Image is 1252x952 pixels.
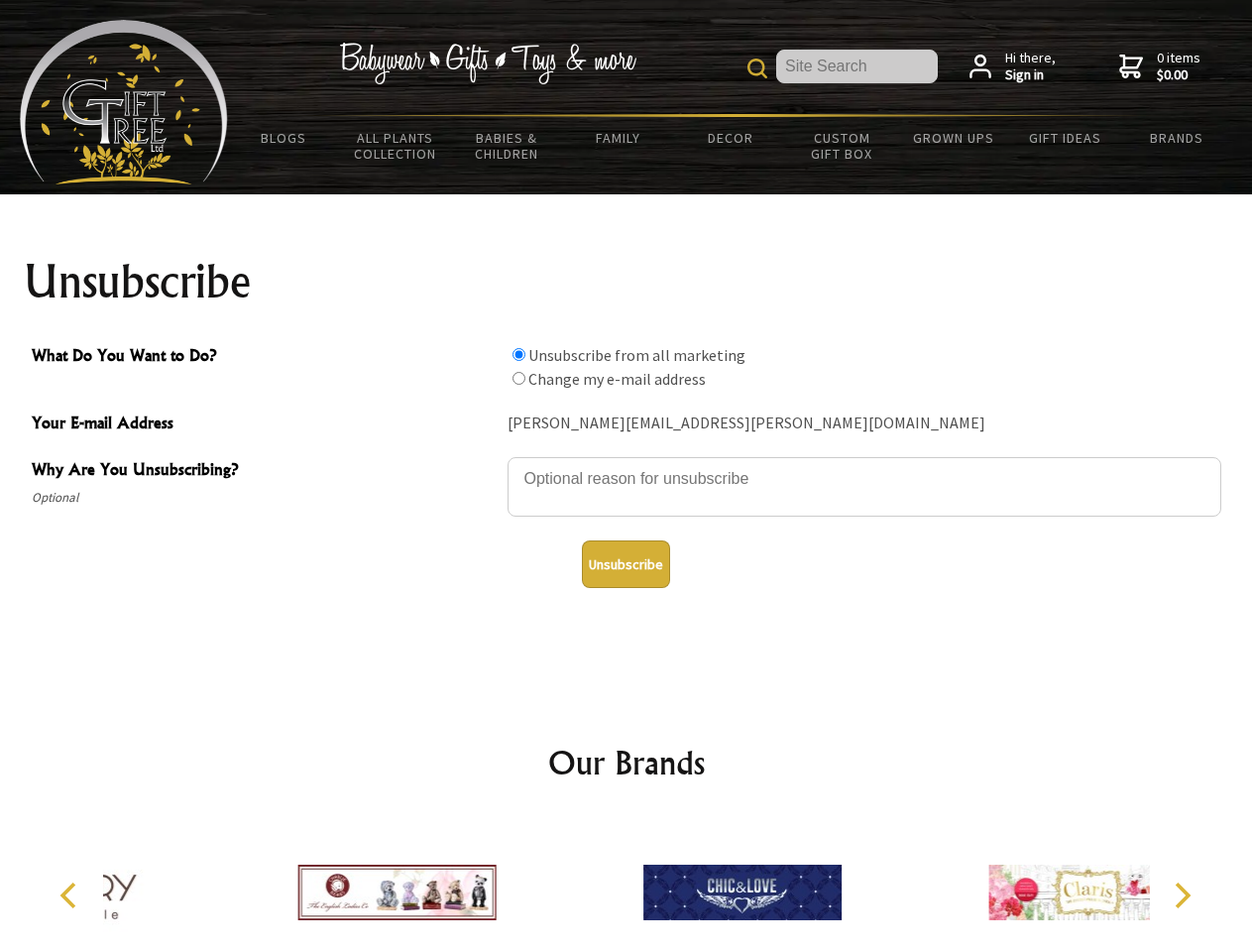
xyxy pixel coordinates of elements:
[1157,49,1200,84] span: 0 items
[24,258,1229,305] h1: Unsubscribe
[776,50,938,83] input: Site Search
[339,43,636,84] img: Babywear - Gifts - Toys & more
[897,117,1009,159] a: Grown Ups
[228,117,340,159] a: BLOGS
[508,457,1221,517] textarea: Why Are You Unsubscribing?
[786,117,898,175] a: Custom Gift Box
[747,59,767,78] img: product search
[451,117,563,175] a: Babies & Children
[512,348,525,361] input: What Do You Want to Do?
[32,411,498,439] span: Your E-mail Address
[1005,66,1056,84] strong: Sign in
[582,540,670,588] button: Unsubscribe
[1009,117,1121,159] a: Gift Ideas
[1119,50,1200,84] a: 0 items$0.00
[674,117,786,159] a: Decor
[40,739,1213,786] h2: Our Brands
[512,372,525,385] input: What Do You Want to Do?
[1160,874,1203,917] button: Next
[32,486,498,510] span: Optional
[528,345,745,365] label: Unsubscribe from all marketing
[340,117,452,175] a: All Plants Collection
[563,117,675,159] a: Family
[969,50,1056,84] a: Hi there,Sign in
[1005,50,1056,84] span: Hi there,
[20,20,228,184] img: Babyware - Gifts - Toys and more...
[528,369,706,389] label: Change my e-mail address
[1157,66,1200,84] strong: $0.00
[32,343,498,372] span: What Do You Want to Do?
[50,874,93,917] button: Previous
[1121,117,1233,159] a: Brands
[508,409,1221,439] div: [PERSON_NAME][EMAIL_ADDRESS][PERSON_NAME][DOMAIN_NAME]
[32,457,498,486] span: Why Are You Unsubscribing?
